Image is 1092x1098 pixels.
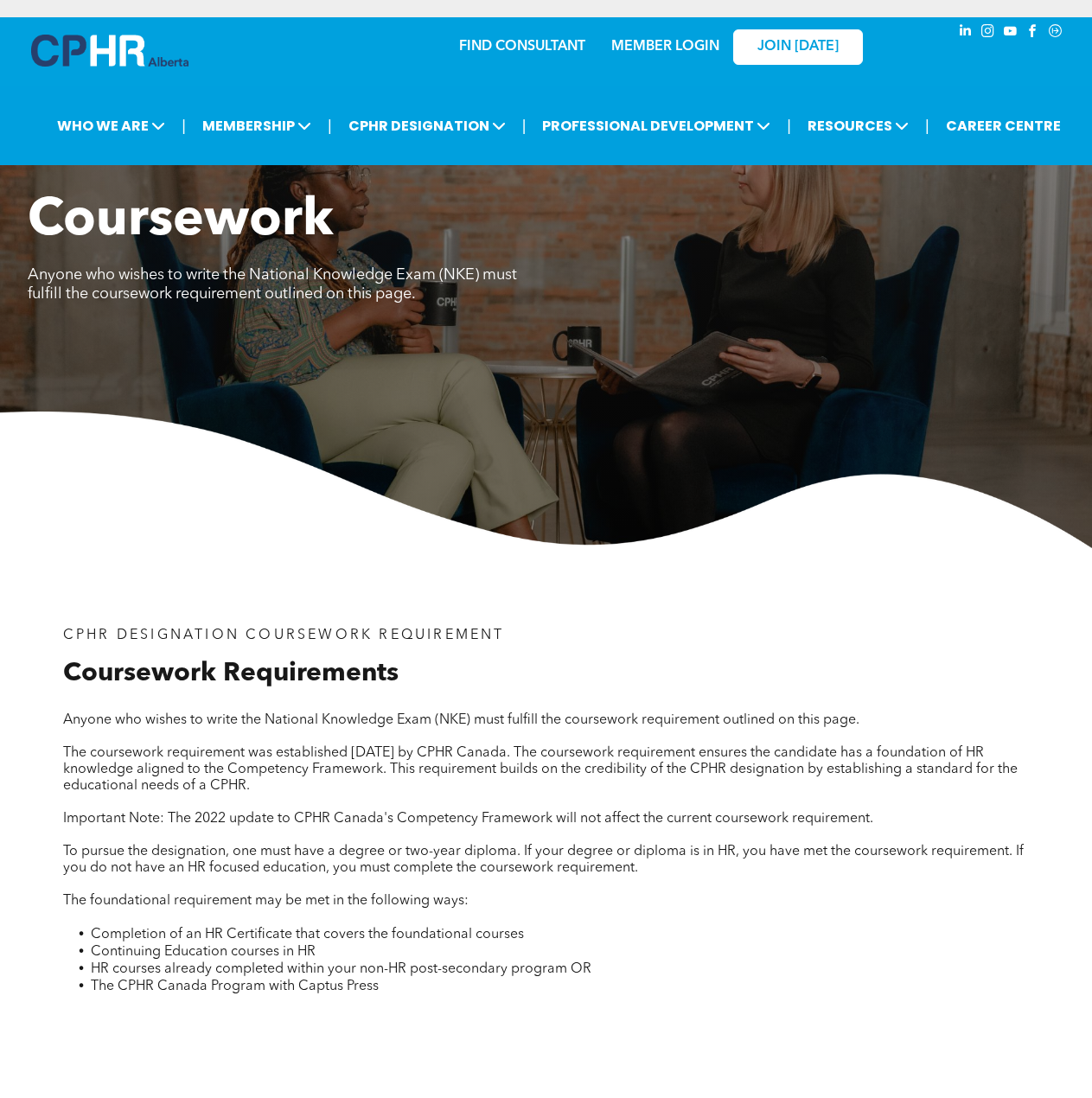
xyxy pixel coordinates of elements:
a: CAREER CENTRE [941,110,1066,142]
span: WHO WE ARE [52,110,170,142]
span: RESOURCES [802,110,914,142]
span: HR courses already completed within your non-HR post-secondary program OR [91,962,591,976]
li: | [925,108,929,144]
span: Anyone who wishes to write the National Knowledge Exam (NKE) must fulfill the coursework requirem... [63,713,859,727]
a: FIND CONSULTANT [459,40,585,54]
a: Social network [1046,22,1065,45]
span: Anyone who wishes to write the National Knowledge Exam (NKE) must fulfill the coursework requirem... [28,267,517,302]
li: | [328,108,332,144]
a: youtube [1001,22,1020,45]
a: instagram [979,22,998,45]
span: Completion of an HR Certificate that covers the foundational courses [91,928,524,942]
span: CPHR DESIGNATION [343,110,511,142]
a: MEMBER LOGIN [611,40,719,54]
span: Important Note: The 2022 update to CPHR Canada's Competency Framework will not affect the current... [63,812,873,826]
a: JOIN [DATE] [733,29,863,65]
li: | [787,108,791,144]
img: A blue and white logo for cp alberta [31,35,188,67]
span: The CPHR Canada Program with Captus Press [91,980,379,993]
span: MEMBERSHIP [197,110,316,142]
span: JOIN [DATE] [757,39,839,55]
a: linkedin [956,22,975,45]
span: The coursework requirement was established [DATE] by CPHR Canada. The coursework requirement ensu... [63,746,1018,793]
span: Continuing Education courses in HR [91,945,316,959]
span: PROFESSIONAL DEVELOPMENT [537,110,776,142]
span: Coursework [28,195,334,247]
a: facebook [1024,22,1043,45]
span: Coursework Requirements [63,661,399,686]
li: | [182,108,186,144]
span: To pursue the designation, one must have a degree or two-year diploma. If your degree or diploma ... [63,845,1024,875]
span: CPHR DESIGNATION COURSEWORK REQUIREMENT [63,629,505,642]
span: The foundational requirement may be met in the following ways: [63,894,469,908]
li: | [522,108,527,144]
